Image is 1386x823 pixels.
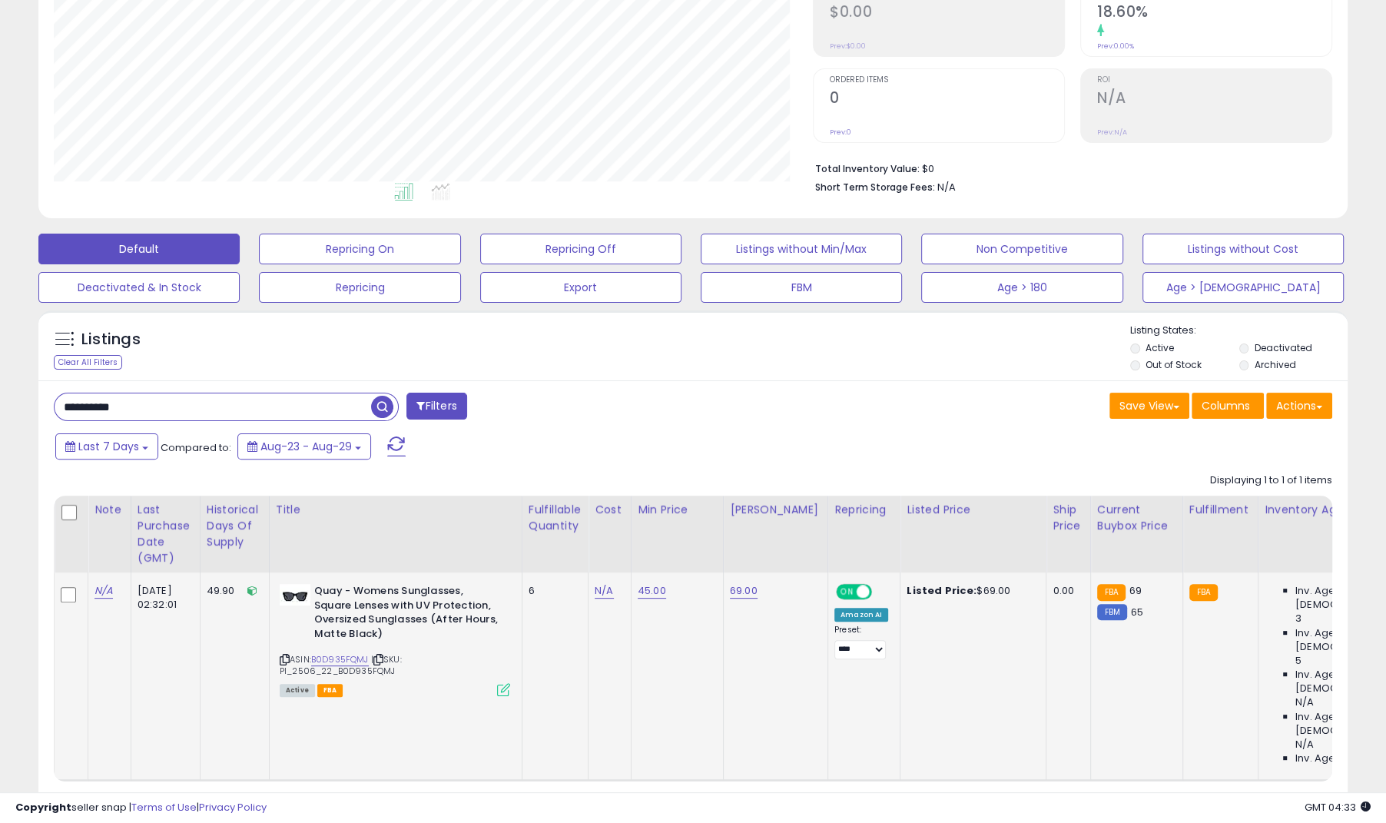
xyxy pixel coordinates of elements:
span: | SKU: PI_2506_22_B0D935FQMJ [280,653,402,676]
span: ROI [1097,76,1331,85]
button: Aug-23 - Aug-29 [237,433,371,460]
span: 2025-09-6 04:33 GMT [1305,800,1371,815]
b: Total Inventory Value: [815,162,920,175]
span: ON [837,586,857,599]
b: Quay - Womens Sunglasses, Square Lenses with UV Protection, Oversized Sunglasses (After Hours, Ma... [314,584,501,645]
div: Min Price [638,502,717,518]
label: Deactivated [1254,341,1311,354]
strong: Copyright [15,800,71,815]
div: Current Buybox Price [1097,502,1176,534]
div: [PERSON_NAME] [730,502,821,518]
div: Preset: [834,625,888,659]
a: B0D935FQMJ [311,653,369,666]
a: Terms of Use [131,800,197,815]
button: Export [480,272,681,303]
button: Listings without Cost [1142,234,1344,264]
small: FBA [1097,584,1126,601]
span: FBA [317,684,343,697]
span: 69 [1129,583,1142,598]
div: Listed Price [907,502,1039,518]
span: N/A [1295,695,1314,709]
button: Repricing On [259,234,460,264]
span: Columns [1202,398,1250,413]
div: Cost [595,502,625,518]
button: Default [38,234,240,264]
button: Repricing [259,272,460,303]
div: Note [94,502,124,518]
div: 6 [529,584,576,598]
div: Ship Price [1053,502,1083,534]
div: Historical Days Of Supply [207,502,263,550]
button: FBM [701,272,902,303]
span: Compared to: [161,440,231,455]
button: Listings without Min/Max [701,234,902,264]
span: Inv. Age 181 Plus: [1295,752,1376,765]
li: $0 [815,158,1321,177]
span: 5 [1295,654,1301,668]
label: Archived [1254,358,1295,371]
small: Prev: 0 [830,128,851,137]
button: Filters [406,393,466,420]
div: Displaying 1 to 1 of 1 items [1210,473,1332,488]
button: Actions [1266,393,1332,419]
span: Ordered Items [830,76,1064,85]
a: Privacy Policy [199,800,267,815]
span: Aug-23 - Aug-29 [260,439,352,454]
small: FBA [1189,584,1218,601]
span: N/A [937,180,956,194]
button: Save View [1109,393,1189,419]
h2: 18.60% [1097,3,1331,24]
div: Repricing [834,502,894,518]
h2: N/A [1097,89,1331,110]
h2: 0 [830,89,1064,110]
b: Short Term Storage Fees: [815,181,935,194]
div: [DATE] 02:32:01 [138,584,188,612]
img: 214nj7e41KL._SL40_.jpg [280,584,310,606]
div: 49.90 [207,584,257,598]
small: Prev: N/A [1097,128,1127,137]
div: Clear All Filters [54,355,122,370]
label: Out of Stock [1146,358,1202,371]
div: Amazon AI [834,608,888,622]
h5: Listings [81,329,141,350]
label: Active [1146,341,1174,354]
div: Title [276,502,516,518]
b: Listed Price: [907,583,976,598]
button: Columns [1192,393,1264,419]
a: N/A [94,583,113,599]
button: Non Competitive [921,234,1122,264]
button: Last 7 Days [55,433,158,460]
span: All listings currently available for purchase on Amazon [280,684,315,697]
div: seller snap | | [15,801,267,815]
button: Age > [DEMOGRAPHIC_DATA] [1142,272,1344,303]
a: N/A [595,583,613,599]
a: 45.00 [638,583,666,599]
button: Repricing Off [480,234,681,264]
span: Last 7 Days [78,439,139,454]
div: $69.00 [907,584,1034,598]
div: ASIN: [280,584,510,695]
small: FBM [1097,604,1127,620]
a: 69.00 [730,583,758,599]
div: Last Purchase Date (GMT) [138,502,194,566]
span: N/A [1295,738,1314,752]
span: 65 [1131,605,1143,619]
div: Fulfillment [1189,502,1252,518]
small: Prev: $0.00 [830,41,866,51]
button: Age > 180 [921,272,1122,303]
div: 0.00 [1053,584,1078,598]
p: Listing States: [1130,324,1348,338]
span: OFF [870,586,894,599]
h2: $0.00 [830,3,1064,24]
small: Prev: 0.00% [1097,41,1134,51]
span: 3 [1295,612,1301,626]
button: Deactivated & In Stock [38,272,240,303]
div: Fulfillable Quantity [529,502,582,534]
